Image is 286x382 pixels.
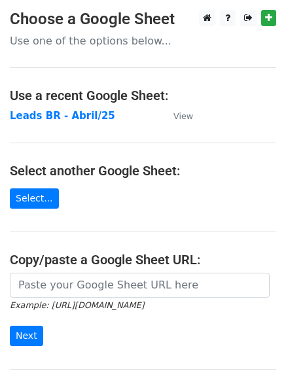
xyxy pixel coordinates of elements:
h4: Copy/paste a Google Sheet URL: [10,252,276,268]
a: View [160,110,193,122]
p: Use one of the options below... [10,34,276,48]
h3: Choose a Google Sheet [10,10,276,29]
h4: Use a recent Google Sheet: [10,88,276,103]
input: Next [10,326,43,346]
small: View [173,111,193,121]
h4: Select another Google Sheet: [10,163,276,179]
a: Leads BR - Abril/25 [10,110,115,122]
input: Paste your Google Sheet URL here [10,273,270,298]
a: Select... [10,188,59,209]
small: Example: [URL][DOMAIN_NAME] [10,300,144,310]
